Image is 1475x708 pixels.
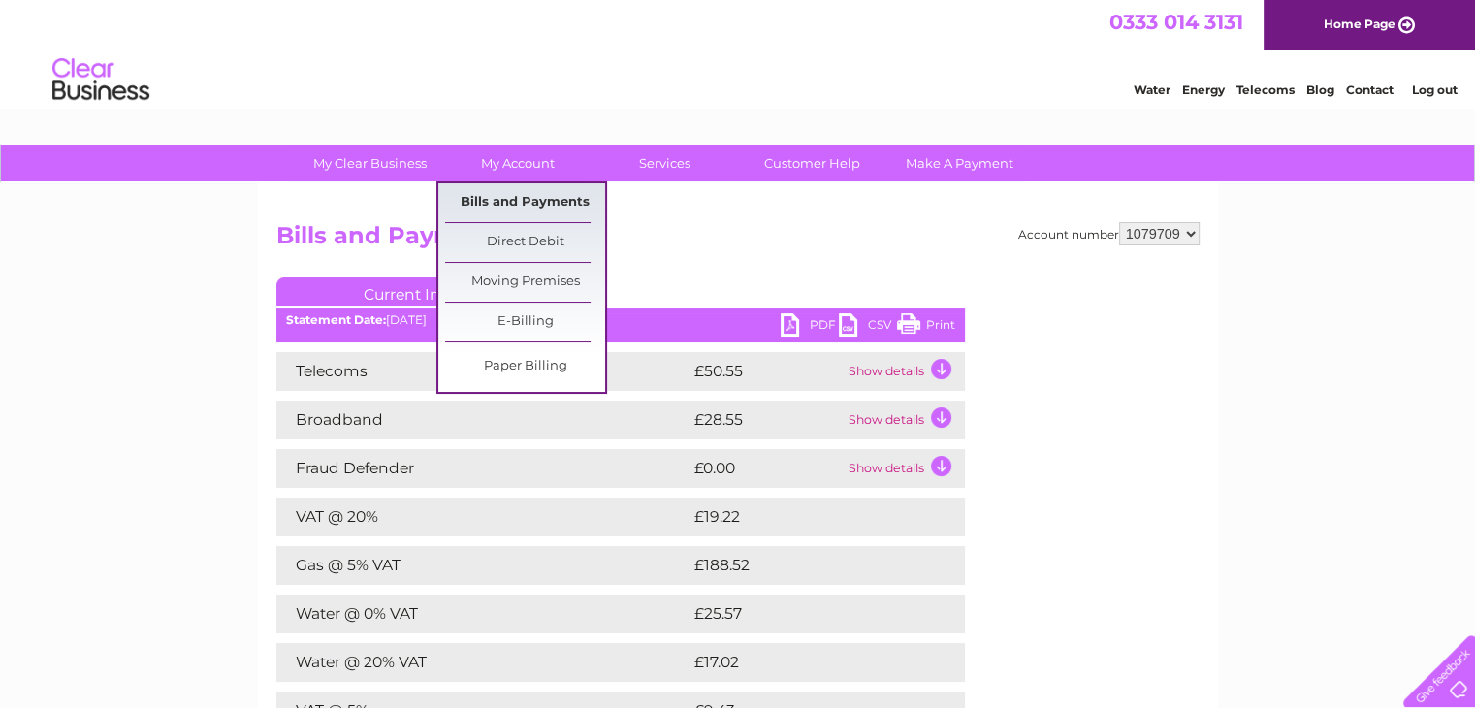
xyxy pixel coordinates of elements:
td: Telecoms [276,352,689,391]
a: My Account [437,145,597,181]
td: £188.52 [689,546,929,585]
a: Direct Debit [445,223,605,262]
td: Fraud Defender [276,449,689,488]
td: Water @ 0% VAT [276,595,689,633]
a: Energy [1182,82,1225,97]
td: Show details [844,401,965,439]
div: [DATE] [276,313,965,327]
div: Account number [1018,222,1200,245]
td: £28.55 [689,401,844,439]
td: Show details [844,352,965,391]
img: logo.png [51,50,150,110]
a: Telecoms [1236,82,1295,97]
a: Services [585,145,745,181]
td: Gas @ 5% VAT [276,546,689,585]
td: £19.22 [689,498,924,536]
td: £0.00 [689,449,844,488]
a: CSV [839,313,897,341]
a: Contact [1346,82,1394,97]
td: £17.02 [689,643,923,682]
td: Broadband [276,401,689,439]
a: Customer Help [732,145,892,181]
a: Bills and Payments [445,183,605,222]
a: Current Invoice [276,277,567,306]
a: Blog [1306,82,1334,97]
a: Make A Payment [880,145,1040,181]
a: Paper Billing [445,347,605,386]
a: Print [897,313,955,341]
a: PDF [781,313,839,341]
td: Show details [844,449,965,488]
a: 0333 014 3131 [1109,10,1243,34]
b: Statement Date: [286,312,386,327]
td: Water @ 20% VAT [276,643,689,682]
a: Moving Premises [445,263,605,302]
a: Water [1134,82,1170,97]
a: Log out [1411,82,1457,97]
div: Clear Business is a trading name of Verastar Limited (registered in [GEOGRAPHIC_DATA] No. 3667643... [280,11,1197,94]
td: VAT @ 20% [276,498,689,536]
a: E-Billing [445,303,605,341]
a: My Clear Business [290,145,450,181]
td: £25.57 [689,595,925,633]
h2: Bills and Payments [276,222,1200,259]
td: £50.55 [689,352,844,391]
